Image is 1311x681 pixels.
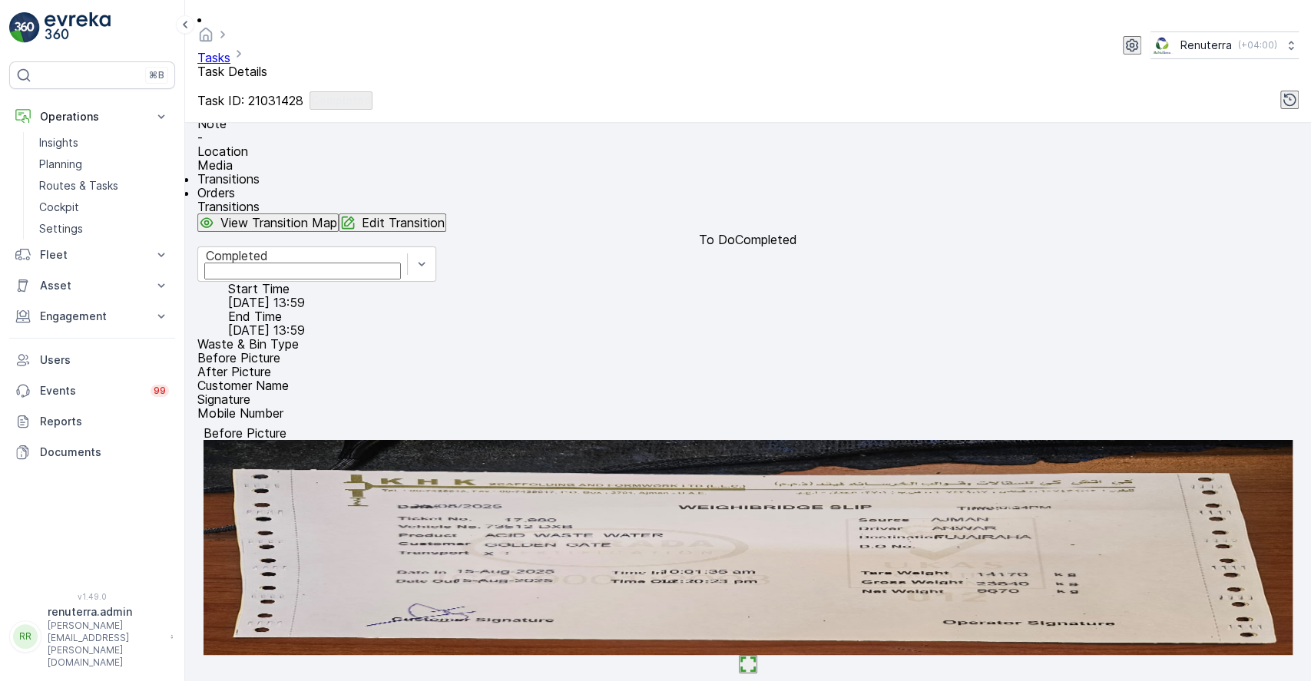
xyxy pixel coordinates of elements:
button: Operations [9,101,175,132]
button: Asset [9,270,175,301]
p: Signature [197,392,250,406]
p: Routes & Tasks [39,178,118,193]
p: Location [197,144,1299,158]
a: Events99 [9,375,175,406]
span: Orders [197,185,235,200]
button: Engagement [9,301,175,332]
p: After Picture [197,365,271,379]
p: View Transition Map [220,216,337,230]
p: Before Picture [204,426,1293,440]
a: Insights [33,132,175,154]
p: Edit Transition [362,216,445,230]
span: v 1.49.0 [9,592,175,601]
p: Note [197,117,1299,131]
button: Completed [310,91,372,110]
a: Documents [9,437,175,468]
p: Documents [40,445,169,460]
p: Completed [311,93,371,108]
img: logo [9,12,40,43]
p: Start Time [228,282,305,296]
button: View Transition Map [197,213,339,232]
a: Reports [9,406,175,437]
p: Settings [39,221,83,236]
p: Renuterra [1180,38,1232,53]
span: [DATE] 13:59 [228,295,305,310]
a: Planning [33,154,175,175]
p: Reports [40,414,169,429]
a: Settings [33,218,175,240]
p: renuterra.admin [48,604,163,620]
p: Transitions [197,200,1299,213]
p: ⌘B [149,69,164,81]
a: Homepage [197,31,214,46]
p: Completed [735,233,797,246]
p: Engagement [40,309,144,324]
p: Users [40,352,169,368]
p: Task ID: 21031428 [197,94,303,107]
p: Insights [39,135,78,150]
span: Transitions [197,171,260,187]
p: Media [197,158,1299,172]
span: Task Details [197,64,267,79]
p: Cockpit [39,200,79,215]
p: Planning [39,157,82,172]
p: Events [40,383,141,398]
button: RRrenuterra.admin[PERSON_NAME][EMAIL_ADDRESS][PERSON_NAME][DOMAIN_NAME] [9,604,175,669]
p: - [197,131,1299,144]
button: Edit Transition [339,213,446,232]
p: Mobile Number [197,406,283,420]
p: [PERSON_NAME][EMAIL_ADDRESS][PERSON_NAME][DOMAIN_NAME] [48,620,163,669]
span: [DATE] 13:59 [228,322,305,338]
div: RR [13,624,38,649]
div: Completed [206,249,399,263]
p: 99 [154,385,166,397]
p: To Do [699,233,735,246]
img: Screenshot_2024-07-26_at_13.33.01.png [1150,37,1174,54]
button: Renuterra(+04:00) [1150,31,1299,59]
p: Before Picture [197,351,280,365]
p: End Time [228,309,305,323]
p: Fleet [40,247,144,263]
a: Tasks [197,50,230,65]
button: Fleet [9,240,175,270]
a: Cockpit [33,197,175,218]
p: Asset [40,278,144,293]
p: Operations [40,109,144,124]
img: logo_light-DOdMpM7g.png [45,12,111,43]
a: Routes & Tasks [33,175,175,197]
p: Customer Name [197,379,289,392]
a: Users [9,345,175,375]
p: Waste & Bin Type [197,337,299,351]
p: ( +04:00 ) [1238,39,1277,51]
